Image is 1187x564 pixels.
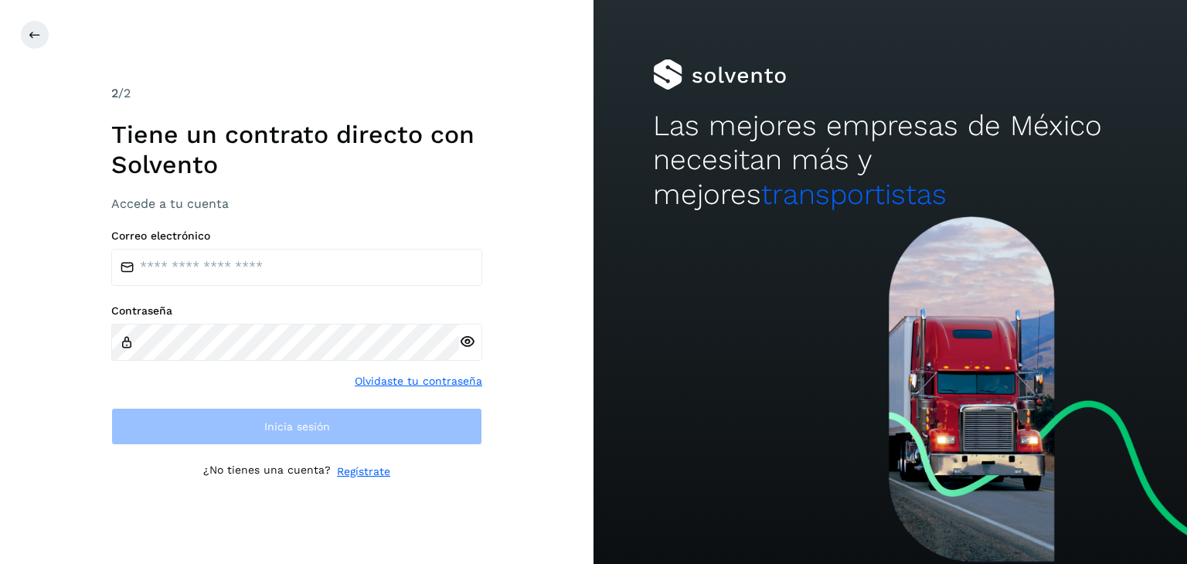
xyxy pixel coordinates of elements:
label: Correo electrónico [111,229,482,243]
button: Inicia sesión [111,408,482,445]
div: /2 [111,84,482,103]
a: Olvidaste tu contraseña [355,373,482,389]
h2: Las mejores empresas de México necesitan más y mejores [653,109,1127,212]
span: Inicia sesión [264,421,330,432]
label: Contraseña [111,304,482,318]
h3: Accede a tu cuenta [111,196,482,211]
span: 2 [111,86,118,100]
span: transportistas [761,178,947,211]
h1: Tiene un contrato directo con Solvento [111,120,482,179]
a: Regístrate [337,464,390,480]
p: ¿No tienes una cuenta? [203,464,331,480]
